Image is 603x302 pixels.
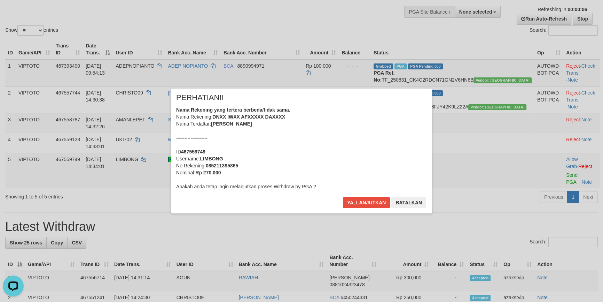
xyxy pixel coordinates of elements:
[211,121,252,127] b: [PERSON_NAME]
[212,114,285,120] b: DNXX IWXX AFXXXXX DAXXXX
[206,163,238,168] b: 085211395865
[181,149,205,154] b: 467559749
[176,106,427,190] div: Nama Rekening: Nama Terdaftar: =========== ID Username: No Rekening: Nominal: Apakah anda tetap i...
[176,94,224,101] span: PERHATIAN!!
[176,107,290,113] b: Nama Rekening yang tertera berbeda/tidak sama.
[391,197,426,208] button: Batalkan
[195,170,221,175] b: Rp 270.000
[343,197,390,208] button: Ya, lanjutkan
[200,156,223,161] b: LIMBONG
[3,3,24,24] button: Open LiveChat chat widget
